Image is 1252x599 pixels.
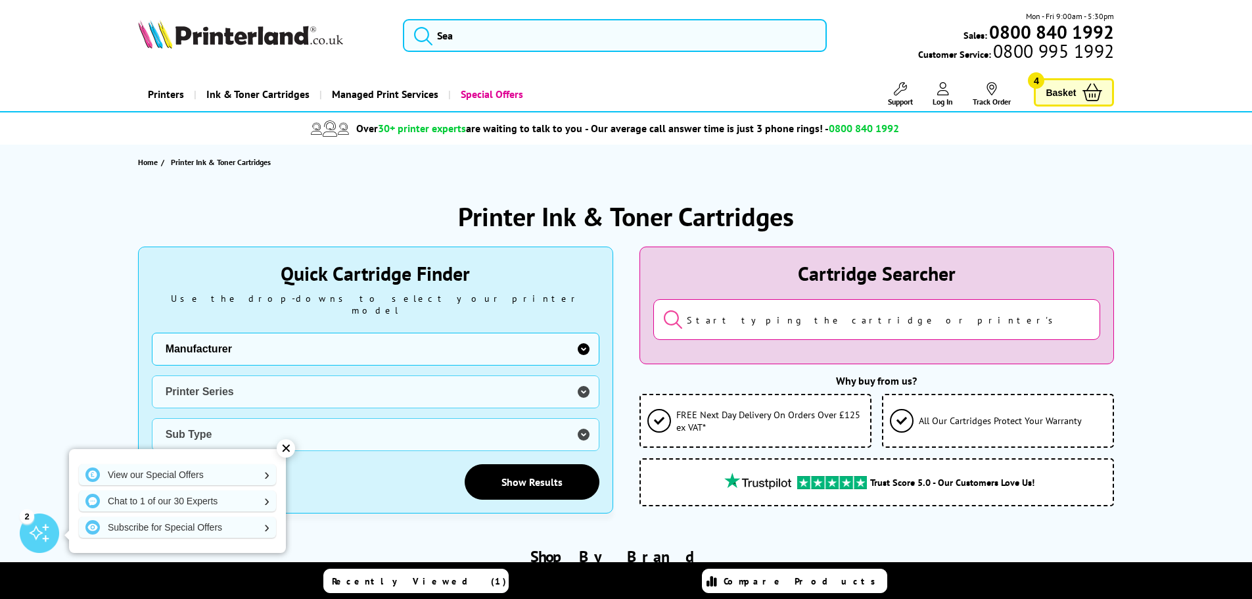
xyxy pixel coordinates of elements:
[724,575,883,587] span: Compare Products
[79,464,276,485] a: View our Special Offers
[973,82,1011,107] a: Track Order
[152,293,599,316] div: Use the drop-downs to select your printer model
[138,20,387,51] a: Printerland Logo
[919,414,1082,427] span: All Our Cartridges Protect Your Warranty
[888,97,913,107] span: Support
[448,78,533,111] a: Special Offers
[194,78,319,111] a: Ink & Toner Cartridges
[458,199,794,233] h1: Printer Ink & Toner Cartridges
[639,374,1115,387] div: Why buy from us?
[933,97,953,107] span: Log In
[653,299,1101,340] input: Start typing the cartridge or printer's name...
[1034,78,1114,107] a: Basket 4
[676,408,864,433] span: FREE Next Day Delivery On Orders Over £125 ex VAT*
[963,29,987,41] span: Sales:
[991,45,1114,57] span: 0800 995 1992
[206,78,310,111] span: Ink & Toner Cartridges
[987,26,1114,38] a: 0800 840 1992
[138,155,161,169] a: Home
[465,464,599,500] a: Show Results
[1026,10,1114,22] span: Mon - Fri 9:00am - 5:30pm
[653,260,1101,286] div: Cartridge Searcher
[870,476,1034,489] span: Trust Score 5.0 - Our Customers Love Us!
[152,260,599,286] div: Quick Cartridge Finder
[585,122,899,135] span: - Our average call answer time is just 3 phone rings! -
[403,19,827,52] input: Sea
[319,78,448,111] a: Managed Print Services
[888,82,913,107] a: Support
[79,491,276,512] a: Chat to 1 of our 30 Experts
[718,473,797,489] img: trustpilot rating
[332,575,507,587] span: Recently Viewed (1)
[933,82,953,107] a: Log In
[797,476,867,489] img: trustpilot rating
[20,509,34,523] div: 2
[138,20,343,49] img: Printerland Logo
[1046,84,1076,101] span: Basket
[323,569,509,593] a: Recently Viewed (1)
[138,78,194,111] a: Printers
[1028,72,1044,89] span: 4
[277,439,295,458] div: ✕
[171,157,271,167] span: Printer Ink & Toner Cartridges
[79,517,276,538] a: Subscribe for Special Offers
[989,20,1114,44] b: 0800 840 1992
[138,546,1115,567] h2: Shop By Brand
[378,122,466,135] span: 30+ printer experts
[702,569,887,593] a: Compare Products
[918,45,1114,60] span: Customer Service:
[829,122,899,135] span: 0800 840 1992
[356,122,582,135] span: Over are waiting to talk to you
